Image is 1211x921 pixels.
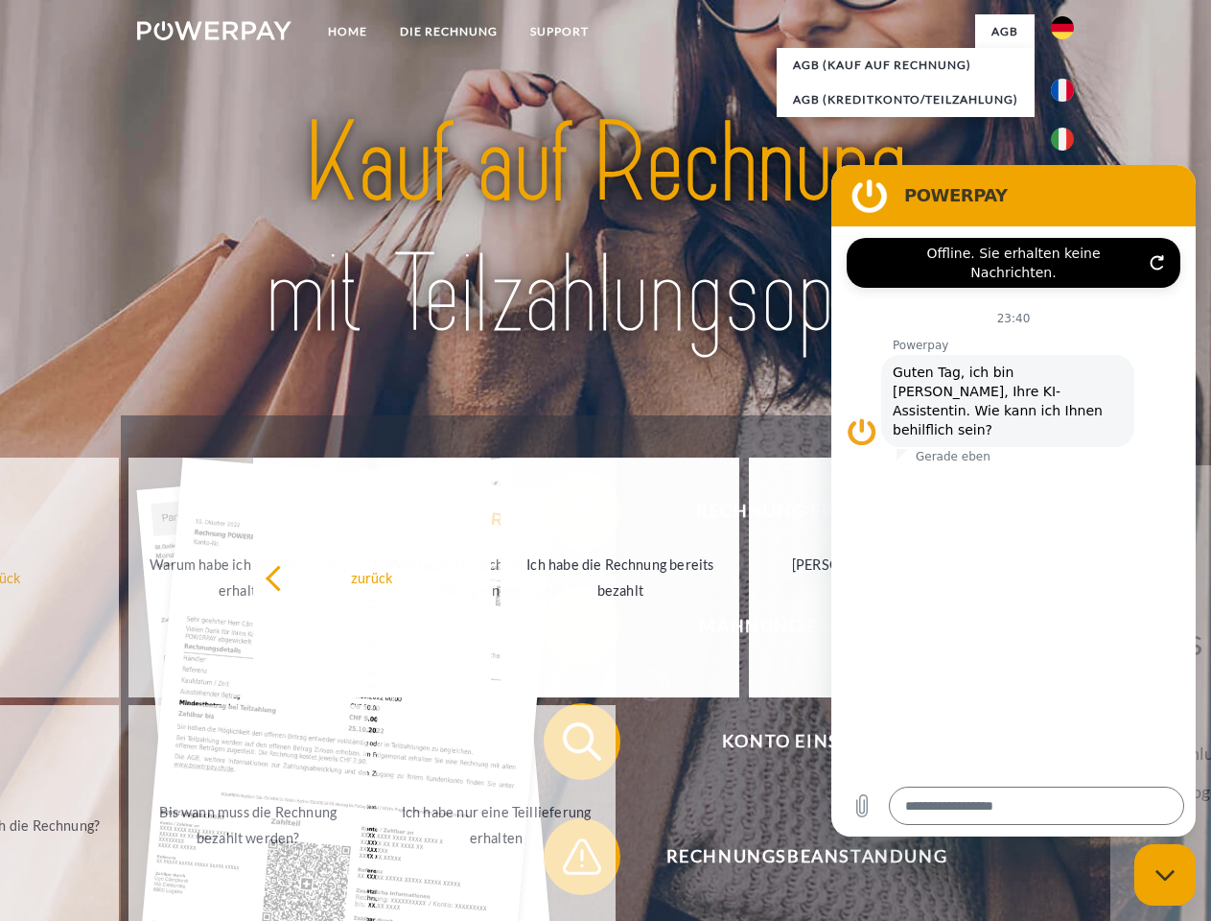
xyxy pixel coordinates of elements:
a: Home [312,14,384,49]
a: agb [975,14,1035,49]
button: Konto einsehen [544,703,1042,780]
img: it [1051,128,1074,151]
div: [PERSON_NAME] wurde retourniert [760,552,976,603]
span: Konto einsehen [571,703,1041,780]
a: DIE RECHNUNG [384,14,514,49]
img: de [1051,16,1074,39]
div: zurück [265,564,480,590]
span: Rechnungsbeanstandung [571,818,1041,895]
div: Ich habe nur eine Teillieferung erhalten [388,799,604,851]
a: AGB (Kreditkonto/Teilzahlung) [777,83,1035,117]
img: fr [1051,79,1074,102]
img: logo-powerpay-white.svg [137,21,291,40]
iframe: Messaging-Fenster [831,165,1196,837]
div: Bis wann muss die Rechnung bezahlt werden? [140,799,356,851]
div: Ich habe die Rechnung bereits bezahlt [512,552,728,603]
div: Warum habe ich eine Rechnung erhalten? [140,552,356,603]
a: SUPPORT [514,14,605,49]
iframe: Schaltfläche zum Öffnen des Messaging-Fensters; Konversation läuft [1134,844,1196,906]
button: Rechnungsbeanstandung [544,818,1042,895]
a: AGB (Kauf auf Rechnung) [777,48,1035,83]
img: title-powerpay_de.svg [183,92,1028,367]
